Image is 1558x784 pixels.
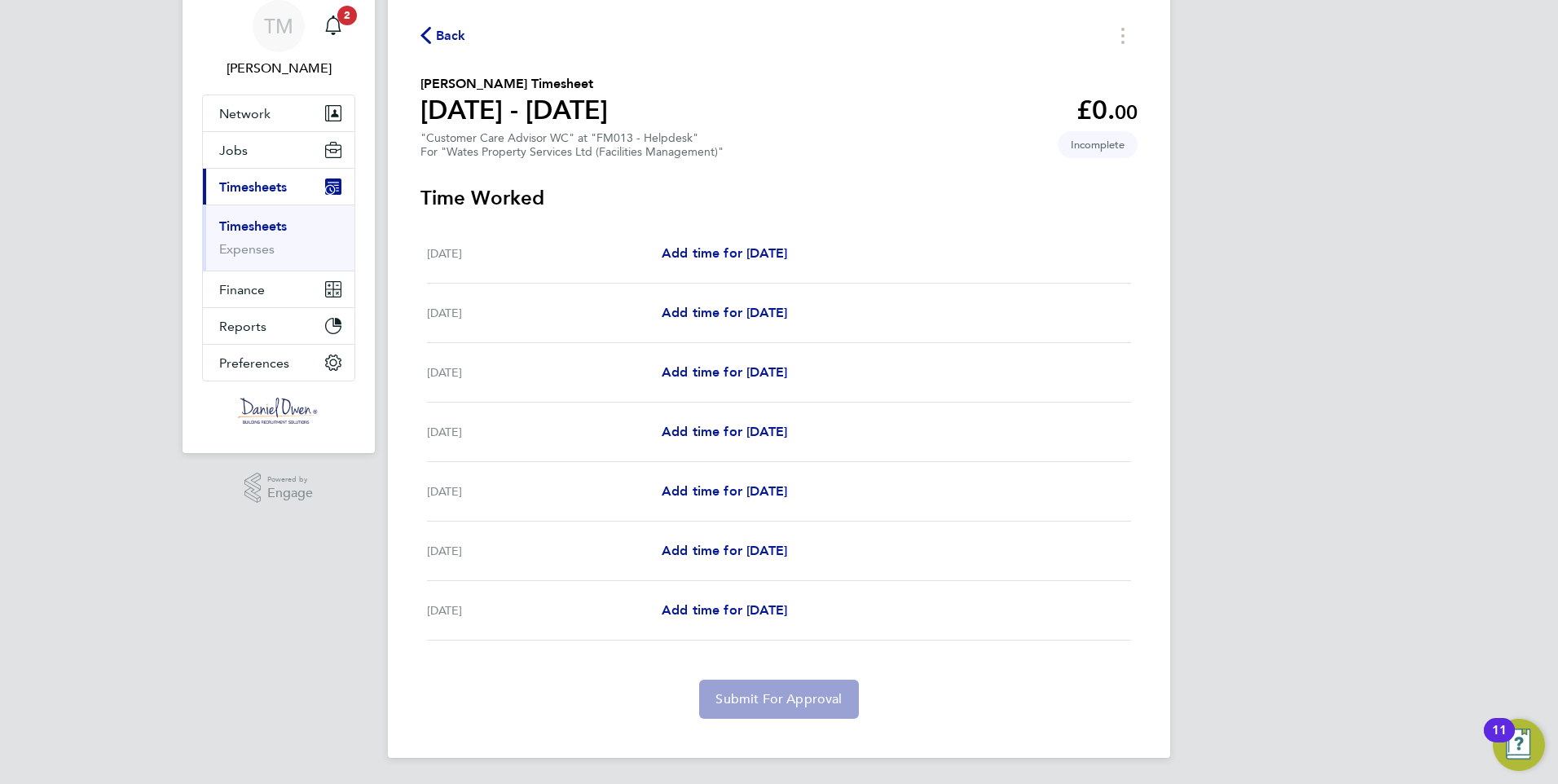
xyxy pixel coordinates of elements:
[662,482,787,501] a: Add time for [DATE]
[420,74,608,94] h2: [PERSON_NAME] Timesheet
[427,601,662,620] div: [DATE]
[427,303,662,323] div: [DATE]
[203,308,354,344] button: Reports
[662,303,787,323] a: Add time for [DATE]
[219,218,287,234] a: Timesheets
[1058,131,1138,158] span: This timesheet is Incomplete.
[202,59,355,78] span: Tom Meachin
[219,282,265,297] span: Finance
[662,244,787,263] a: Add time for [DATE]
[238,398,319,424] img: danielowen-logo-retina.png
[1492,730,1507,751] div: 11
[662,541,787,561] a: Add time for [DATE]
[427,422,662,442] div: [DATE]
[420,25,466,46] button: Back
[267,473,313,487] span: Powered by
[662,305,787,320] span: Add time for [DATE]
[203,169,354,205] button: Timesheets
[420,145,724,159] div: For "Wates Property Services Ltd (Facilities Management)"
[203,95,354,131] button: Network
[420,94,608,126] h1: [DATE] - [DATE]
[662,363,787,382] a: Add time for [DATE]
[436,26,466,46] span: Back
[662,483,787,499] span: Add time for [DATE]
[219,355,289,371] span: Preferences
[203,345,354,381] button: Preferences
[203,132,354,168] button: Jobs
[219,106,271,121] span: Network
[662,364,787,380] span: Add time for [DATE]
[202,398,355,424] a: Go to home page
[662,543,787,558] span: Add time for [DATE]
[1076,95,1138,126] app-decimal: £0.
[427,244,662,263] div: [DATE]
[203,271,354,307] button: Finance
[427,541,662,561] div: [DATE]
[662,245,787,261] span: Add time for [DATE]
[662,602,787,618] span: Add time for [DATE]
[427,482,662,501] div: [DATE]
[1493,719,1545,771] button: Open Resource Center, 11 new notifications
[267,487,313,500] span: Engage
[662,601,787,620] a: Add time for [DATE]
[264,15,293,37] span: TM
[219,179,287,195] span: Timesheets
[203,205,354,271] div: Timesheets
[219,143,248,158] span: Jobs
[420,131,724,159] div: "Customer Care Advisor WC" at "FM013 - Helpdesk"
[1108,23,1138,48] button: Timesheets Menu
[662,422,787,442] a: Add time for [DATE]
[420,185,1138,211] h3: Time Worked
[219,319,266,334] span: Reports
[427,363,662,382] div: [DATE]
[662,424,787,439] span: Add time for [DATE]
[244,473,314,504] a: Powered byEngage
[219,241,275,257] a: Expenses
[337,6,357,25] span: 2
[1115,100,1138,124] span: 00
